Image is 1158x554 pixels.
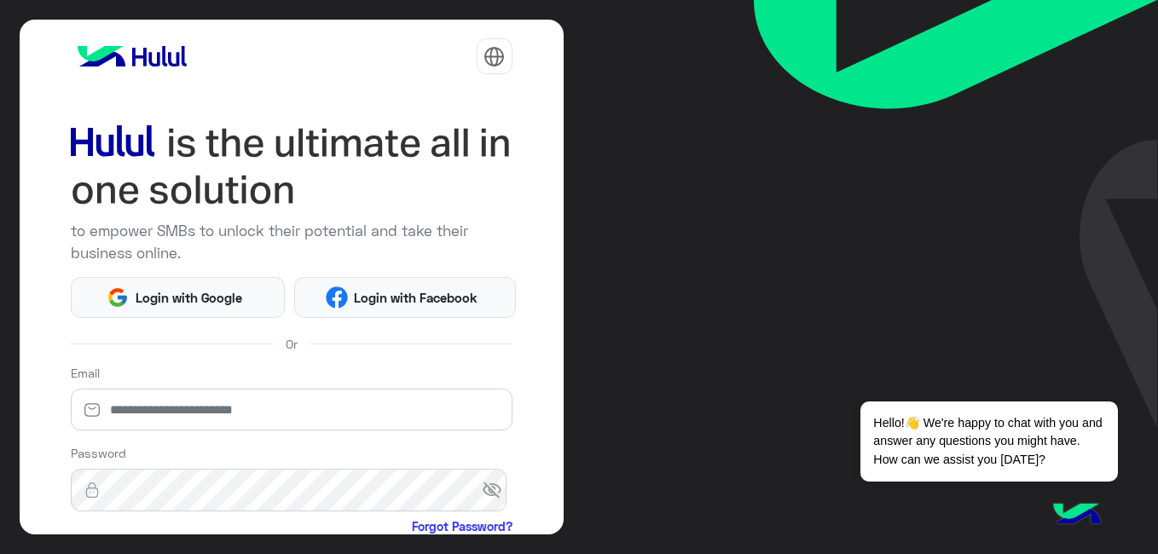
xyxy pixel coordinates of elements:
[483,46,505,67] img: tab
[348,288,484,308] span: Login with Facebook
[412,517,512,535] a: Forgot Password?
[1047,486,1107,545] img: hulul-logo.png
[71,39,194,73] img: logo
[71,220,512,264] p: to empower SMBs to unlock their potential and take their business online.
[294,277,515,319] button: Login with Facebook
[286,335,298,353] span: Or
[71,401,113,418] img: email
[326,286,348,309] img: Facebook
[71,364,100,382] label: Email
[129,288,248,308] span: Login with Google
[71,482,113,499] img: lock
[107,286,129,309] img: Google
[71,444,126,462] label: Password
[860,401,1117,482] span: Hello!👋 We're happy to chat with you and answer any questions you might have. How can we assist y...
[482,475,512,505] span: visibility_off
[71,119,512,214] img: hululLoginTitle_EN.svg
[71,277,286,319] button: Login with Google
